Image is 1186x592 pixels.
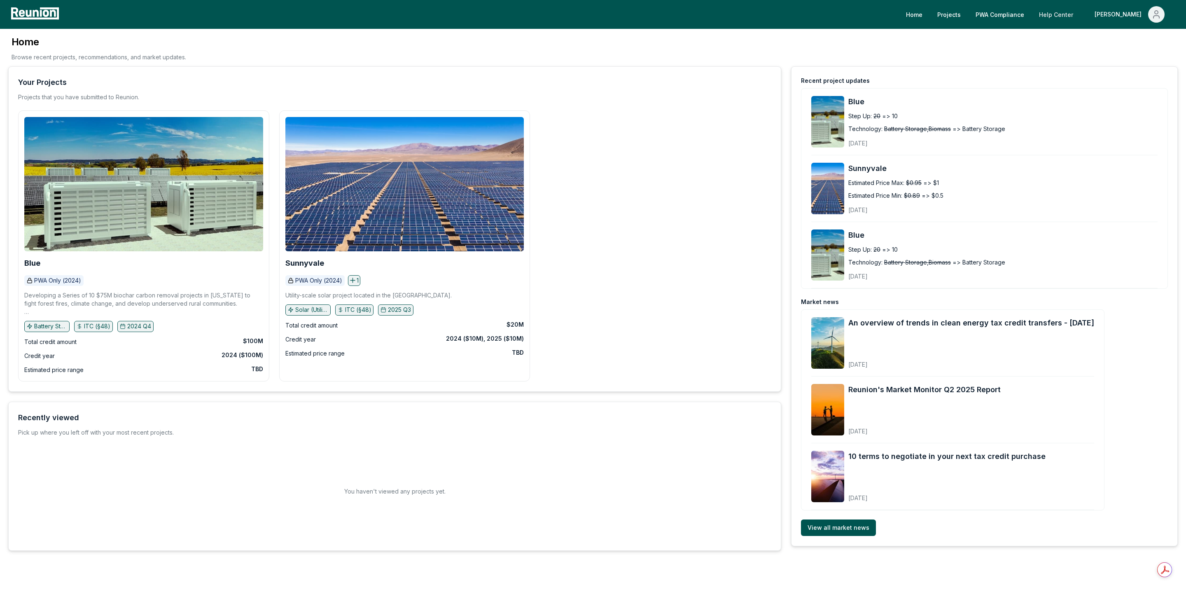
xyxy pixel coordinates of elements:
img: An overview of trends in clean energy tax credit transfers - August 2025 [811,317,844,369]
div: 2024 ($100M) [222,351,263,359]
div: TBD [512,349,524,357]
span: $0.89 [904,191,920,200]
div: [DATE] [848,354,1094,369]
span: => Battery Storage [953,258,1005,267]
p: Solar (Utility) [295,306,328,314]
div: Technology: [848,124,882,133]
div: $100M [243,337,263,345]
p: Browse recent projects, recommendations, and market updates. [12,53,186,61]
div: Estimated price range [285,349,345,358]
a: Sunnyvale [848,163,1158,174]
h3: Home [12,35,186,49]
span: Battery Storage,Biomass [884,124,951,133]
img: Reunion's Market Monitor Q2 2025 Report [811,384,844,435]
p: ITC (§48) [84,322,110,330]
span: => 10 [882,112,898,120]
span: 20 [873,245,880,254]
a: Projects [931,6,967,23]
a: Sunnyvale [285,259,324,267]
div: Technology: [848,258,882,267]
div: 2024 ($10M), 2025 ($10M) [446,335,524,343]
p: Projects that you have submitted to Reunion. [18,93,139,101]
span: Battery Storage,Biomass [884,258,951,267]
span: => $0.5 [922,191,943,200]
span: => Battery Storage [953,124,1005,133]
span: => 10 [882,245,898,254]
div: [DATE] [848,421,1001,435]
div: Credit year [24,351,55,361]
a: Help Center [1032,6,1080,23]
div: Estimated Price Min: [848,191,902,200]
button: 1 [348,275,360,286]
p: ITC (§48) [345,306,371,314]
a: PWA Compliance [969,6,1031,23]
p: PWA Only (2024) [295,276,342,285]
a: Blue [24,259,40,267]
div: [PERSON_NAME] [1095,6,1145,23]
div: Estimated price range [24,365,84,375]
span: => $1 [923,178,939,187]
div: [DATE] [848,200,982,214]
a: 10 terms to negotiate in your next tax credit purchase [848,451,1046,462]
img: Blue [811,96,844,147]
p: 2025 Q3 [388,306,411,314]
div: Your Projects [18,77,67,88]
div: [DATE] [848,266,982,281]
img: Blue [24,117,263,251]
span: $0.95 [906,178,922,187]
a: Blue [848,229,1158,241]
a: Home [899,6,929,23]
div: Total credit amount [285,321,338,330]
button: [PERSON_NAME] [1088,6,1171,23]
div: Total credit amount [24,337,77,347]
button: Solar (Utility) [285,304,331,315]
span: 20 [873,112,880,120]
button: 2024 Q4 [117,321,154,332]
div: Market news [801,298,839,306]
div: [DATE] [848,488,1046,502]
div: Pick up where you left off with your most recent projects. [18,428,174,437]
p: PWA Only (2024) [34,276,81,285]
a: Blue [848,96,1158,108]
a: Reunion's Market Monitor Q2 2025 Report [848,384,1001,395]
h2: You haven't viewed any projects yet. [344,487,446,496]
img: Sunnyvale [811,163,844,214]
p: Battery Storage [34,322,67,330]
div: Recent project updates [801,77,870,85]
a: View all market news [801,519,876,536]
p: Utility-scale solar project located in the [GEOGRAPHIC_DATA]. [285,291,452,300]
div: $20M [507,321,524,329]
p: Developing a Series of 10 $75M biochar carbon removal projects in [US_STATE] to fight forest fire... [24,291,263,316]
a: An overview of trends in clean energy tax credit transfers - [DATE] [848,317,1094,329]
div: Step Up: [848,245,872,254]
img: Blue [811,229,844,281]
div: Recently viewed [18,412,79,424]
p: 2024 Q4 [127,322,151,330]
div: TBD [251,365,263,373]
img: 10 terms to negotiate in your next tax credit purchase [811,451,844,502]
img: Sunnyvale [285,117,524,251]
nav: Main [899,6,1178,23]
div: [DATE] [848,133,982,147]
button: Battery Storage [24,321,70,332]
div: Credit year [285,335,316,344]
div: Step Up: [848,112,872,120]
button: 2025 Q3 [378,304,413,315]
div: Estimated Price Max: [848,178,904,187]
